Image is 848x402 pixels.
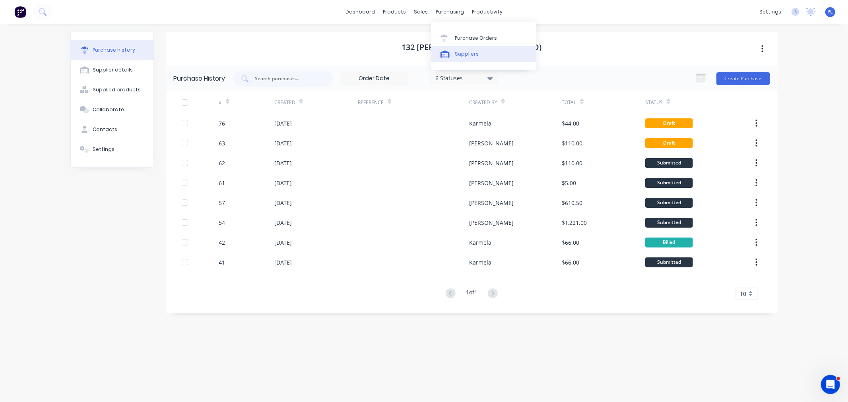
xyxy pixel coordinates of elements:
[71,139,153,159] button: Settings
[455,50,479,58] div: Suppliers
[469,199,514,207] div: [PERSON_NAME]
[562,238,579,247] div: $66.00
[274,199,292,207] div: [DATE]
[828,8,833,15] span: PL
[432,6,468,18] div: purchasing
[219,258,225,267] div: 41
[71,40,153,60] button: Purchase history
[468,6,506,18] div: productivity
[435,74,492,82] div: 6 Statuses
[469,179,514,187] div: [PERSON_NAME]
[219,199,225,207] div: 57
[562,258,579,267] div: $66.00
[274,119,292,128] div: [DATE]
[562,159,582,167] div: $110.00
[562,199,582,207] div: $610.50
[219,159,225,167] div: 62
[821,375,840,394] iframe: Intercom live chat
[645,198,693,208] div: Submitted
[410,6,432,18] div: sales
[469,258,491,267] div: Karmela
[274,139,292,147] div: [DATE]
[71,100,153,120] button: Collaborate
[645,257,693,267] div: Submitted
[469,139,514,147] div: [PERSON_NAME]
[71,80,153,100] button: Supplied products
[219,119,225,128] div: 76
[379,6,410,18] div: products
[358,99,384,106] div: Reference
[274,238,292,247] div: [DATE]
[219,99,222,106] div: #
[274,218,292,227] div: [DATE]
[174,74,225,83] div: Purchase History
[645,218,693,228] div: Submitted
[562,218,587,227] div: $1,221.00
[341,73,408,85] input: Order Date
[645,178,693,188] div: Submitted
[469,238,491,247] div: Karmela
[455,35,497,42] div: Purchase Orders
[466,288,477,300] div: 1 of 1
[274,179,292,187] div: [DATE]
[71,60,153,80] button: Supplier details
[93,86,141,93] div: Supplied products
[562,99,576,106] div: Total
[93,66,133,73] div: Supplier details
[93,46,135,54] div: Purchase history
[716,72,770,85] button: Create Purchase
[93,146,114,153] div: Settings
[431,30,536,46] a: Purchase Orders
[431,46,536,62] a: Suppliers
[645,158,693,168] div: Submitted
[14,6,26,18] img: Factory
[342,6,379,18] a: dashboard
[274,159,292,167] div: [DATE]
[219,238,225,247] div: 42
[562,119,579,128] div: $44.00
[469,218,514,227] div: [PERSON_NAME]
[402,43,542,52] h1: 132 [PERSON_NAME] (Do not send)
[645,99,663,106] div: Status
[469,119,491,128] div: Karmela
[562,179,576,187] div: $5.00
[254,75,320,83] input: Search purchases...
[645,138,693,148] div: Draft
[562,139,582,147] div: $110.00
[219,218,225,227] div: 54
[740,290,747,298] span: 10
[71,120,153,139] button: Contacts
[93,106,124,113] div: Collaborate
[274,258,292,267] div: [DATE]
[219,139,225,147] div: 63
[645,238,693,247] div: Billed
[219,179,225,187] div: 61
[469,99,497,106] div: Created By
[274,99,295,106] div: Created
[93,126,117,133] div: Contacts
[645,118,693,128] div: Draft
[755,6,785,18] div: settings
[469,159,514,167] div: [PERSON_NAME]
